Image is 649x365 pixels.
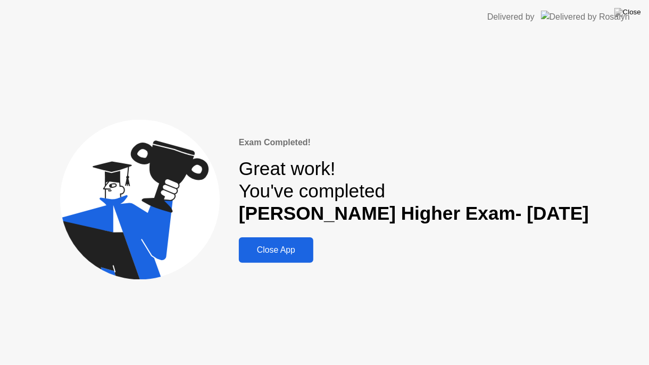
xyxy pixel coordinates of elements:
div: Great work! You've completed [239,157,589,225]
div: Delivered by [487,11,535,23]
div: Exam Completed! [239,136,589,149]
div: Close App [242,245,310,255]
button: Close App [239,237,313,263]
b: [PERSON_NAME] Higher Exam- [DATE] [239,203,589,223]
img: Close [614,8,641,16]
img: Delivered by Rosalyn [541,11,630,23]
